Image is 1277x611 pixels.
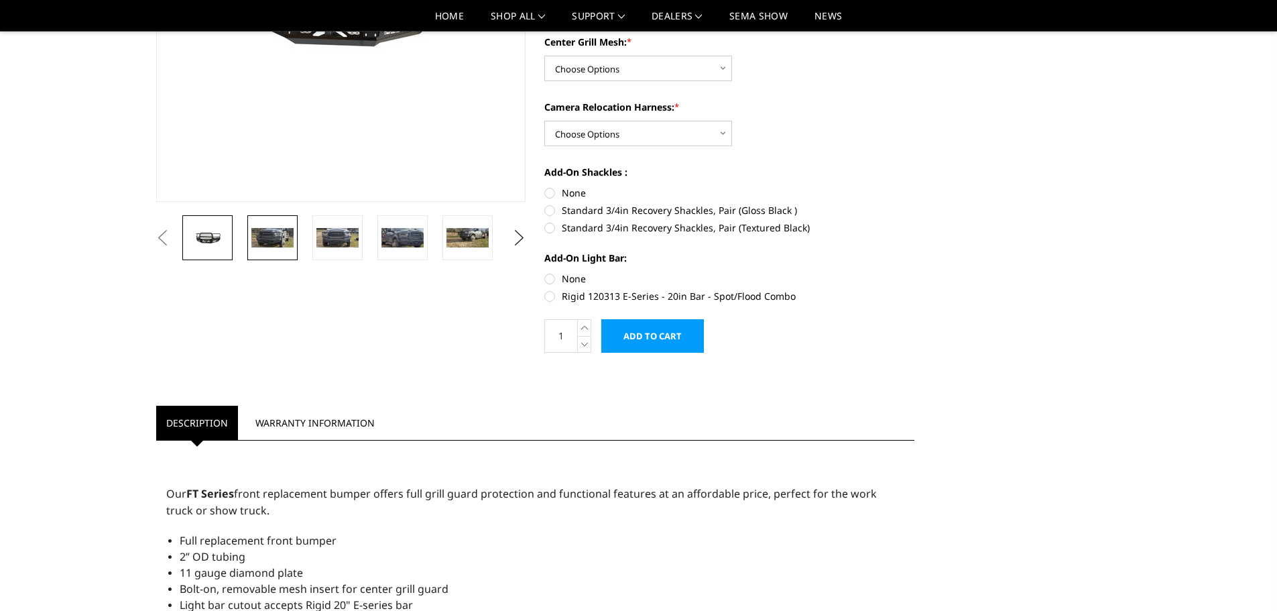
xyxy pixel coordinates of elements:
label: Rigid 120313 E-Series - 20in Bar - Spot/Flood Combo [544,289,914,303]
label: Standard 3/4in Recovery Shackles, Pair (Gloss Black ) [544,203,914,217]
label: Center Grill Mesh: [544,35,914,49]
label: None [544,186,914,200]
strong: FT Series [186,486,234,501]
span: Our front replacement bumper offers full grill guard protection and functional features at an aff... [166,486,877,518]
a: Dealers [652,11,703,31]
a: SEMA Show [729,11,788,31]
label: Add-On Light Bar: [544,251,914,265]
img: 2019-2025 Ram 4500-5500 - FT Series - Extreme Front Bumper [381,228,424,247]
iframe: Chat Widget [1210,547,1277,611]
button: Next [509,228,529,248]
label: Add-On Shackles : [544,165,914,179]
a: News [814,11,842,31]
a: Description [156,406,238,440]
span: Full replacement front bumper [180,533,337,548]
button: Previous [153,228,173,248]
a: Support [572,11,625,31]
a: shop all [491,11,545,31]
img: 2019-2025 Ram 4500-5500 - FT Series - Extreme Front Bumper [251,228,294,247]
span: 2” OD tubing [180,549,245,564]
a: Warranty Information [245,406,385,440]
span: Bolt-on, removable mesh insert for center grill guard [180,581,448,596]
label: Standard 3/4in Recovery Shackles, Pair (Textured Black) [544,221,914,235]
label: None [544,272,914,286]
img: 2019-2025 Ram 4500-5500 - FT Series - Extreme Front Bumper [446,228,489,247]
img: 2019-2025 Ram 4500-5500 - FT Series - Extreme Front Bumper [316,228,359,247]
a: Home [435,11,464,31]
label: Camera Relocation Harness: [544,100,914,114]
input: Add to Cart [601,319,704,353]
span: 11 gauge diamond plate [180,565,303,580]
